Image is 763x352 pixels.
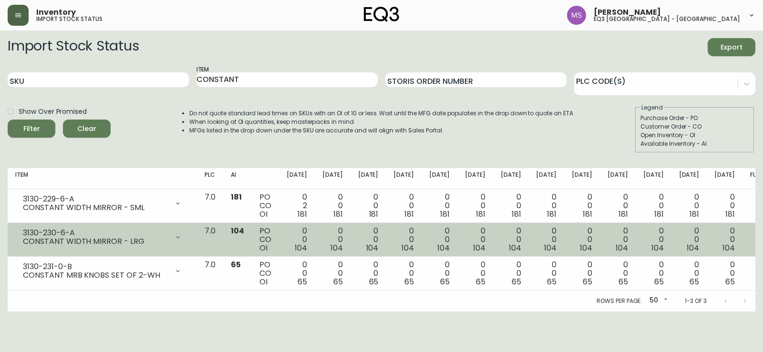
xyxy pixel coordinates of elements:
div: Customer Order - CO [640,122,749,131]
div: 0 0 [393,261,414,286]
div: Purchase Order - PO [640,114,749,122]
div: 0 0 [322,227,343,252]
th: [DATE] [386,168,422,189]
div: PO CO [259,227,271,252]
th: [DATE] [457,168,493,189]
span: 65 [476,276,485,287]
div: 0 0 [465,193,485,219]
div: 3130-229-6-A [23,195,168,203]
div: 0 0 [429,261,450,286]
span: 181 [512,209,521,220]
div: PO CO [259,261,271,286]
div: 0 0 [287,227,307,252]
th: [DATE] [564,168,600,189]
span: 104 [437,242,450,253]
th: [DATE] [636,168,671,189]
span: 65 [619,276,628,287]
div: 3130-230-6-ACONSTANT WIDTH MIRROR - LRG [15,227,189,248]
span: 181 [583,209,592,220]
div: 0 0 [501,193,521,219]
span: 65 [547,276,557,287]
div: 50 [646,293,670,309]
div: 0 0 [714,193,735,219]
th: [DATE] [279,168,315,189]
span: 65 [333,276,343,287]
div: 0 0 [679,261,700,286]
div: 0 2 [287,193,307,219]
span: 104 [366,242,379,253]
span: 65 [231,259,241,270]
div: 0 0 [643,261,664,286]
span: 181 [369,209,379,220]
span: [PERSON_NAME] [594,9,661,16]
div: 0 0 [572,261,592,286]
span: 181 [547,209,557,220]
div: CONSTANT WIDTH MIRROR - LRG [23,237,168,246]
div: 0 0 [358,261,379,286]
span: 65 [298,276,307,287]
div: 0 0 [608,227,628,252]
span: 181 [725,209,735,220]
div: 3130-231-0-BCONSTANT MRB KNOBS SET OF 2-WH [15,261,189,282]
span: 181 [440,209,450,220]
span: OI [259,209,268,220]
div: 0 0 [287,261,307,286]
li: Do not quote standard lead times on SKUs with an OI of 10 or less. Wait until the MFG date popula... [189,109,575,118]
div: 0 0 [643,227,664,252]
h5: import stock status [36,16,103,22]
div: 0 0 [358,193,379,219]
div: 0 0 [608,193,628,219]
span: 181 [476,209,485,220]
div: 0 0 [679,193,700,219]
div: 0 0 [429,193,450,219]
span: 181 [333,209,343,220]
span: 65 [690,276,699,287]
img: logo [364,7,399,22]
div: 0 0 [501,261,521,286]
div: 0 0 [714,261,735,286]
span: 65 [583,276,592,287]
div: 0 0 [465,261,485,286]
span: 104 [580,242,592,253]
span: 181 [231,191,242,202]
th: Item [8,168,197,189]
th: PLC [197,168,223,189]
div: 0 0 [429,227,450,252]
th: AI [223,168,252,189]
span: 104 [231,225,244,236]
span: 104 [651,242,664,253]
div: CONSTANT WIDTH MIRROR - SML [23,203,168,212]
p: Rows per page: [597,297,642,305]
button: Clear [63,120,111,138]
span: 104 [330,242,343,253]
li: MFGs listed in the drop down under the SKU are accurate and will align with Sales Portal. [189,126,575,135]
th: [DATE] [422,168,457,189]
div: 0 0 [393,193,414,219]
div: 3130-230-6-A [23,229,168,237]
span: 65 [512,276,521,287]
div: 0 0 [358,227,379,252]
td: 7.0 [197,257,223,291]
span: Inventory [36,9,76,16]
th: [DATE] [351,168,386,189]
button: Filter [8,120,55,138]
th: [DATE] [528,168,564,189]
span: 104 [687,242,699,253]
th: [DATE] [671,168,707,189]
span: 181 [690,209,699,220]
div: 0 0 [536,193,557,219]
span: 65 [440,276,450,287]
img: 1b6e43211f6f3cc0b0729c9049b8e7af [567,6,586,25]
span: OI [259,276,268,287]
span: 104 [616,242,628,253]
span: 181 [654,209,664,220]
span: 181 [404,209,414,220]
p: 1-3 of 3 [685,297,707,305]
button: Export [708,38,755,56]
span: Clear [71,123,103,135]
legend: Legend [640,103,664,112]
span: OI [259,242,268,253]
span: 104 [473,242,485,253]
div: CONSTANT MRB KNOBS SET OF 2-WH [23,271,168,280]
div: 0 0 [536,261,557,286]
